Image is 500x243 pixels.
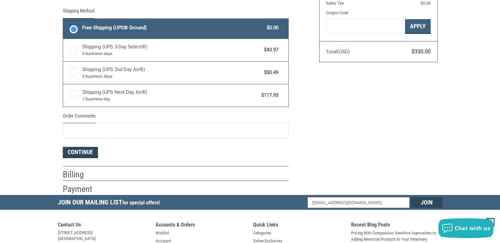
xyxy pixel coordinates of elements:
[438,218,493,238] button: Chat with us
[63,112,96,123] legend: Order Comments
[326,1,344,6] span: Sales Tax
[258,92,279,99] span: $117.93
[261,69,279,76] span: $50.49
[326,49,350,55] span: Total (USD)
[155,222,247,230] h5: Accounts & Orders
[82,43,261,57] span: Shipping (UPS 3-Day Select®)
[412,48,431,55] span: $330.00
[82,66,261,80] span: Shipping (UPS 2nd Day Air®)
[122,200,160,206] span: for special offers!
[420,1,431,6] span: $0.00
[308,197,409,208] input: Email
[82,96,258,102] span: 1 business day
[264,24,279,32] span: $0.00
[253,230,271,236] a: Categories
[58,222,149,230] h5: Contact Us
[63,147,98,158] button: Continue
[253,222,345,230] h5: Quick Links
[326,10,348,15] a: Coupon Code
[63,169,101,180] h2: Billing
[326,19,405,34] input: Gift Certificate or Coupon Code
[82,89,258,102] span: Shipping (UPS Next Day Air®)
[63,184,101,195] h2: Payment
[58,195,163,212] h5: Join Our Mailing List
[261,46,279,54] span: $43.97
[455,225,490,232] span: Chat with us
[63,7,94,18] legend: Shipping Method
[411,197,442,208] input: Join
[82,24,264,32] span: Free Shipping (UPS® Ground)
[351,222,442,230] h5: Recent Blog Posts
[82,50,261,57] span: 3 business days
[155,230,169,236] a: Wishlist
[405,19,431,34] button: Apply
[82,73,261,80] span: 2 business days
